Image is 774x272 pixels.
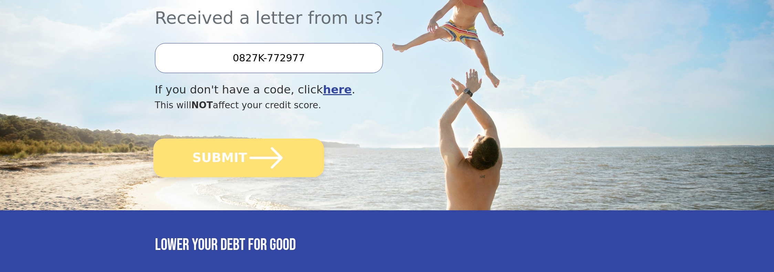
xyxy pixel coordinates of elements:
[155,43,383,73] input: Enter your Offer Code:
[155,81,550,98] div: If you don't have a code, click .
[191,100,213,110] span: NOT
[155,235,619,255] h3: Lower your debt for good
[155,98,550,112] div: This will affect your credit score.
[323,83,352,96] a: here
[153,139,324,177] button: SUBMIT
